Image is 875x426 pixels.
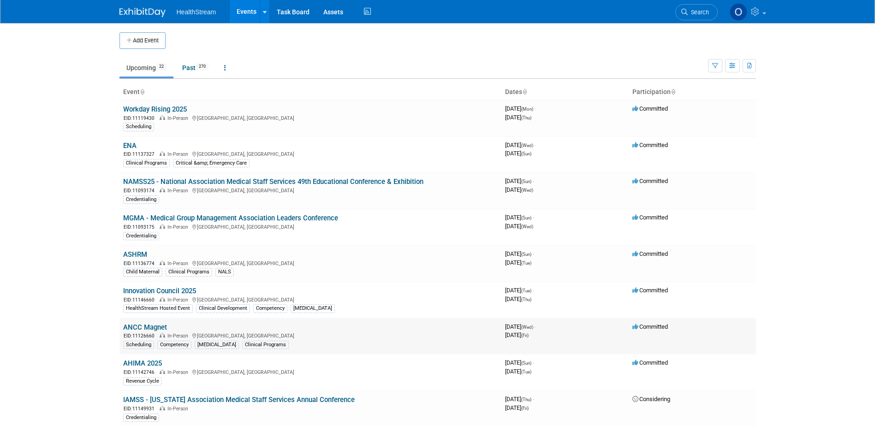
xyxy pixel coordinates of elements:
[632,323,668,330] span: Committed
[167,188,191,194] span: In-Person
[123,177,423,186] a: NAMSS25 - National Association Medical Staff Services 49th Educational Conference & Exhibition
[157,341,191,349] div: Competency
[123,368,498,376] div: [GEOGRAPHIC_DATA], [GEOGRAPHIC_DATA]
[124,152,158,157] span: EID: 11137327
[124,188,158,193] span: EID: 11093174
[123,304,193,313] div: HealthStream Hosted Event
[505,186,533,193] span: [DATE]
[632,396,670,402] span: Considering
[167,224,191,230] span: In-Person
[505,296,531,302] span: [DATE]
[160,369,165,374] img: In-Person Event
[124,261,158,266] span: EID: 11136774
[160,188,165,192] img: In-Person Event
[505,323,536,330] span: [DATE]
[123,114,498,122] div: [GEOGRAPHIC_DATA], [GEOGRAPHIC_DATA]
[675,4,718,20] a: Search
[123,214,338,222] a: MGMA - Medical Group Management Association Leaders Conference
[533,359,534,366] span: -
[521,179,531,184] span: (Sun)
[632,105,668,112] span: Committed
[533,177,534,184] span: -
[124,333,158,338] span: EID: 11126660
[632,214,668,221] span: Committed
[632,250,668,257] span: Committed
[160,115,165,120] img: In-Person Event
[123,232,159,240] div: Credentialing
[156,63,167,70] span: 22
[123,223,498,231] div: [GEOGRAPHIC_DATA], [GEOGRAPHIC_DATA]
[175,59,215,77] a: Past270
[167,115,191,121] span: In-Person
[177,8,216,16] span: HealthStream
[160,224,165,229] img: In-Person Event
[632,287,668,294] span: Committed
[501,84,629,100] th: Dates
[505,259,531,266] span: [DATE]
[505,287,534,294] span: [DATE]
[124,406,158,411] span: EID: 11149931
[521,361,531,366] span: (Sun)
[521,224,533,229] span: (Wed)
[123,195,159,204] div: Credentialing
[632,359,668,366] span: Committed
[160,260,165,265] img: In-Person Event
[521,215,531,220] span: (Sun)
[505,396,534,402] span: [DATE]
[521,143,533,148] span: (Wed)
[123,359,162,367] a: AHIMA 2025
[505,223,533,230] span: [DATE]
[160,297,165,302] img: In-Person Event
[124,116,158,121] span: EID: 11119430
[123,150,498,158] div: [GEOGRAPHIC_DATA], [GEOGRAPHIC_DATA]
[123,105,187,113] a: Workday Rising 2025
[505,177,534,184] span: [DATE]
[160,333,165,337] img: In-Person Event
[123,268,162,276] div: Child Maternal
[123,323,167,331] a: ANCC Magnet
[505,114,531,121] span: [DATE]
[521,369,531,374] span: (Tue)
[124,297,158,302] span: EID: 11146660
[167,297,191,303] span: In-Person
[123,341,154,349] div: Scheduling
[505,368,531,375] span: [DATE]
[119,8,166,17] img: ExhibitDay
[521,288,531,293] span: (Tue)
[533,250,534,257] span: -
[632,177,668,184] span: Committed
[505,250,534,257] span: [DATE]
[521,151,531,156] span: (Sun)
[505,331,529,338] span: [DATE]
[140,88,144,95] a: Sort by Event Name
[521,188,533,193] span: (Wed)
[505,404,529,411] span: [DATE]
[521,115,531,120] span: (Thu)
[688,9,709,16] span: Search
[123,259,498,267] div: [GEOGRAPHIC_DATA], [GEOGRAPHIC_DATA]
[629,84,756,100] th: Participation
[123,186,498,194] div: [GEOGRAPHIC_DATA], [GEOGRAPHIC_DATA]
[505,359,534,366] span: [DATE]
[167,260,191,266] span: In-Person
[123,296,498,303] div: [GEOGRAPHIC_DATA], [GEOGRAPHIC_DATA]
[505,150,531,157] span: [DATE]
[123,414,159,422] div: Credentialing
[119,32,166,49] button: Add Event
[123,396,355,404] a: IAMSS - [US_STATE] Association Medical Staff Services Annual Conference
[123,123,154,131] div: Scheduling
[521,325,533,330] span: (Wed)
[173,159,250,167] div: Critical &amp; Emergency Care
[123,377,162,385] div: Revenue Cycle
[505,214,534,221] span: [DATE]
[535,105,536,112] span: -
[160,406,165,410] img: In-Person Event
[730,3,747,21] img: Olivia Christopher
[671,88,675,95] a: Sort by Participation Type
[533,396,534,402] span: -
[166,268,212,276] div: Clinical Programs
[167,151,191,157] span: In-Person
[196,304,250,313] div: Clinical Development
[505,105,536,112] span: [DATE]
[521,297,531,302] span: (Thu)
